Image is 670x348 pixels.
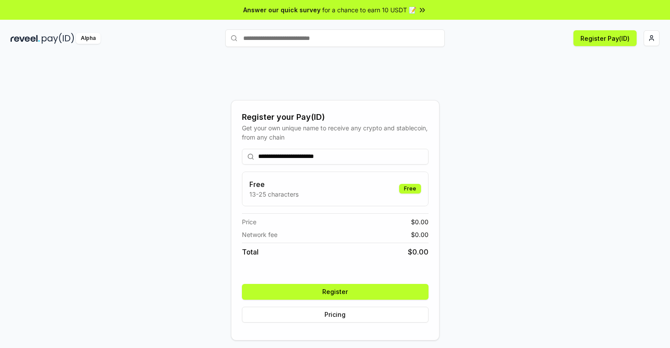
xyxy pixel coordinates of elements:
[242,217,256,226] span: Price
[11,33,40,44] img: reveel_dark
[243,5,321,14] span: Answer our quick survey
[242,111,429,123] div: Register your Pay(ID)
[249,179,299,190] h3: Free
[249,190,299,199] p: 13-25 characters
[242,307,429,323] button: Pricing
[322,5,416,14] span: for a chance to earn 10 USDT 📝
[242,247,259,257] span: Total
[411,217,429,226] span: $ 0.00
[242,123,429,142] div: Get your own unique name to receive any crypto and stablecoin, from any chain
[411,230,429,239] span: $ 0.00
[76,33,101,44] div: Alpha
[42,33,74,44] img: pay_id
[242,284,429,300] button: Register
[408,247,429,257] span: $ 0.00
[399,184,421,194] div: Free
[242,230,277,239] span: Network fee
[573,30,637,46] button: Register Pay(ID)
